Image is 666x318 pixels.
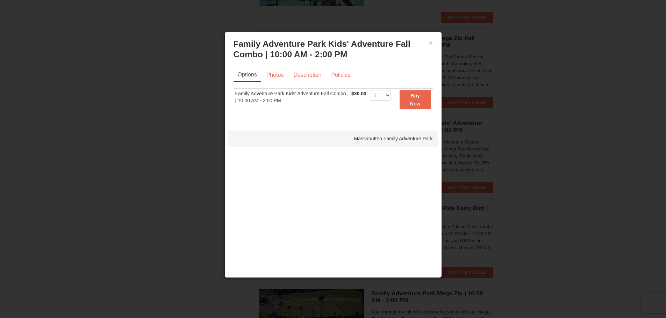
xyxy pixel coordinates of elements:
h3: Family Adventure Park Kids' Adventure Fall Combo | 10:00 AM - 2:00 PM [234,39,433,60]
span: $30.00 [351,91,366,96]
strong: Buy Now [410,93,421,106]
a: Description [289,68,326,82]
div: Massanutten Family Adventure Park [228,130,438,147]
a: Policies [327,68,355,82]
a: Options [234,68,261,82]
a: Photos [262,68,288,82]
td: Family Adventure Park Kids' Adventure Fall Combo | 10:00 AM - 2:00 PM [234,89,350,111]
button: Buy Now [400,90,431,109]
button: × [429,39,433,46]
